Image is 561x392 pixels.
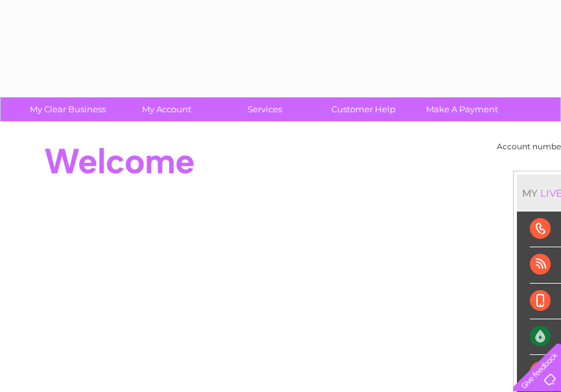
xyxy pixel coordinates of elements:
a: My Clear Business [14,97,121,121]
a: My Account [113,97,220,121]
a: Services [211,97,318,121]
a: Make A Payment [409,97,516,121]
a: Customer Help [310,97,417,121]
